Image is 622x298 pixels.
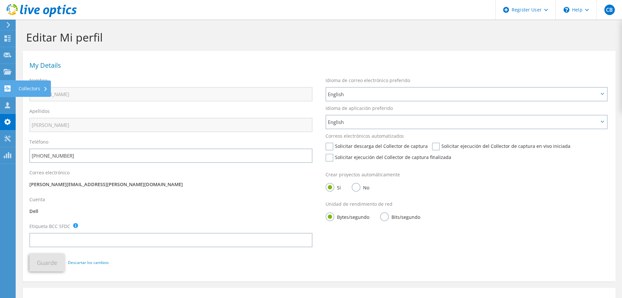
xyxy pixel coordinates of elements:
label: Sí [326,183,341,191]
span: CB [604,5,615,15]
label: Correos electrónicos automatizados [326,133,404,139]
svg: \n [564,7,569,13]
label: Idioma de correo electrónico preferido [326,77,410,84]
label: Apellidos [29,108,50,114]
span: English [328,90,598,98]
button: Guarde [29,254,65,272]
p: [PERSON_NAME][EMAIL_ADDRESS][PERSON_NAME][DOMAIN_NAME] [29,181,312,188]
label: Solicitar ejecución del Collector de captura en vivo iniciada [432,143,570,150]
h1: Editar Mi perfil [26,30,609,44]
label: Cuenta [29,196,45,203]
p: Dell [29,208,312,215]
label: Solicitar descarga del Collector de captura [326,143,428,150]
label: Idioma de aplicación preferido [326,105,393,112]
label: Solicitar ejecución del Collector de captura finalizada [326,154,451,162]
label: Teléfono [29,139,48,145]
label: No [352,183,369,191]
a: Descartar los cambios [68,259,109,266]
label: Unidad de rendimiento de red [326,201,392,207]
label: Nombre [29,77,47,84]
label: Correo electrónico [29,169,70,176]
span: English [328,118,598,126]
label: Bytes/segundo [326,212,369,220]
label: Etiqueta BCC SFDC [29,223,70,230]
label: Bits/segundo [380,212,420,220]
label: Crear proyectos automáticamente [326,171,400,178]
div: Collectors [15,80,51,97]
h1: My Details [29,62,606,69]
